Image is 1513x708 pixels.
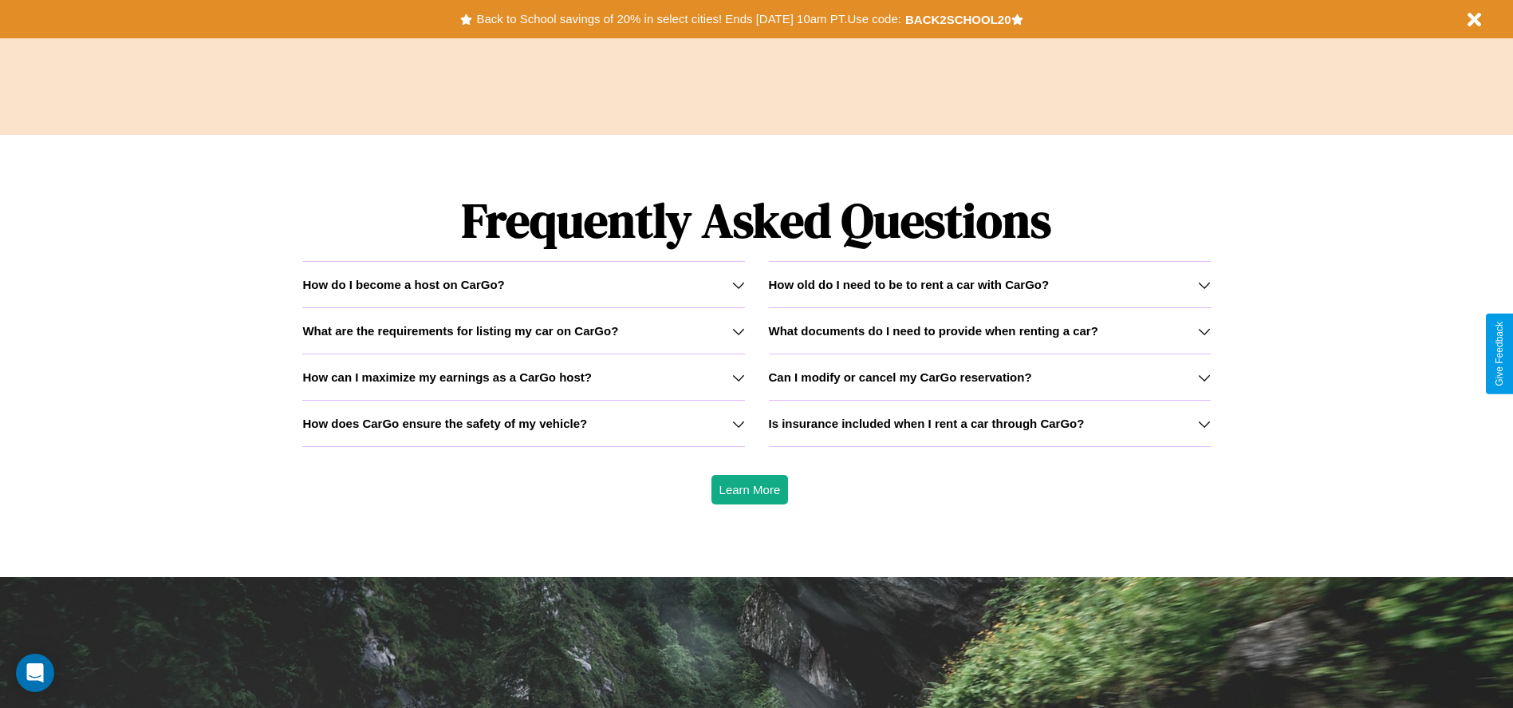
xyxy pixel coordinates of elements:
[769,370,1032,384] h3: Can I modify or cancel my CarGo reservation?
[302,324,618,338] h3: What are the requirements for listing my car on CarGo?
[769,417,1085,430] h3: Is insurance included when I rent a car through CarGo?
[472,8,904,30] button: Back to School savings of 20% in select cities! Ends [DATE] 10am PT.Use code:
[302,370,592,384] h3: How can I maximize my earnings as a CarGo host?
[711,475,789,504] button: Learn More
[905,13,1011,26] b: BACK2SCHOOL20
[16,654,54,692] div: Open Intercom Messenger
[769,324,1098,338] h3: What documents do I need to provide when renting a car?
[302,417,587,430] h3: How does CarGo ensure the safety of my vehicle?
[302,278,504,291] h3: How do I become a host on CarGo?
[769,278,1050,291] h3: How old do I need to be to rent a car with CarGo?
[302,180,1210,261] h1: Frequently Asked Questions
[1494,322,1505,386] div: Give Feedback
